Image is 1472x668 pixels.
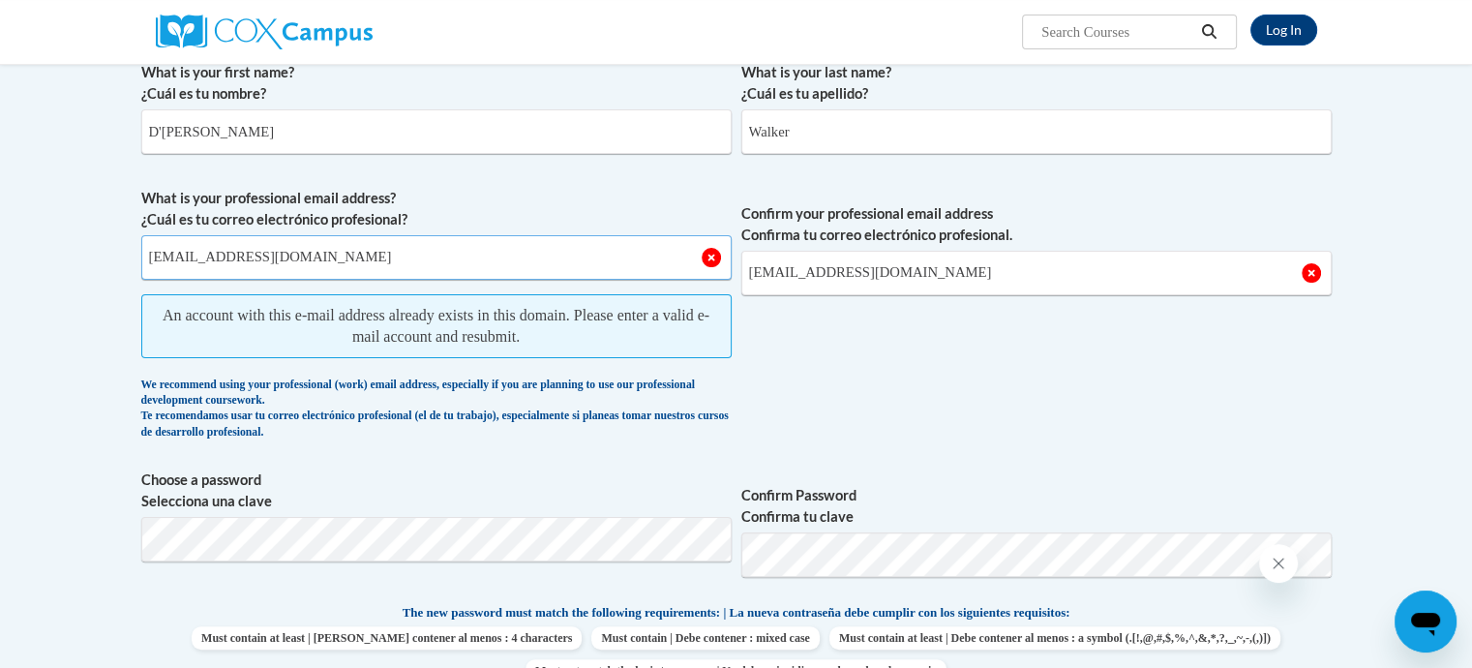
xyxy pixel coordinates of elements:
span: Must contain at least | Debe contener al menos : a symbol (.[!,@,#,$,%,^,&,*,?,_,~,-,(,)]) [829,626,1280,650]
label: Confirm your professional email address Confirma tu correo electrónico profesional. [741,203,1332,246]
input: Required [741,251,1332,295]
span: Hi. How can we help? [12,14,157,29]
span: Must contain at least | [PERSON_NAME] contener al menos : 4 characters [192,626,582,650]
label: Confirm Password Confirma tu clave [741,485,1332,528]
label: What is your professional email address? ¿Cuál es tu correo electrónico profesional? [141,188,732,230]
label: Choose a password Selecciona una clave [141,470,732,512]
span: An account with this e-mail address already exists in this domain. Please enter a valid e-mail ac... [141,294,732,358]
img: Cox Campus [156,15,373,49]
iframe: Close message [1259,544,1298,583]
span: The new password must match the following requirements: | La nueva contraseña debe cumplir con lo... [403,604,1070,622]
label: What is your last name? ¿Cuál es tu apellido? [741,62,1332,105]
input: Metadata input [141,235,732,280]
a: Log In [1250,15,1317,46]
iframe: Button to launch messaging window [1395,591,1457,653]
div: We recommend using your professional (work) email address, especially if you are planning to use ... [141,378,732,441]
label: What is your first name? ¿Cuál es tu nombre? [141,62,732,105]
button: Search [1194,20,1223,44]
input: Search Courses [1039,20,1194,44]
span: Must contain | Debe contener : mixed case [591,626,819,650]
input: Metadata input [141,109,732,154]
input: Metadata input [741,109,1332,154]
